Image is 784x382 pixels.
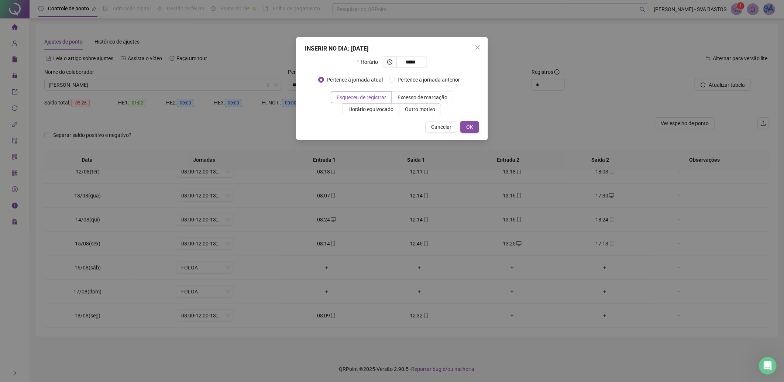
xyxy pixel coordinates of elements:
[759,357,777,375] iframe: Intercom live chat
[348,106,393,112] span: Horário equivocado
[357,56,382,68] label: Horário
[324,76,386,84] span: Pertence à jornada atual
[460,121,479,133] button: OK
[472,41,484,53] button: Close
[398,94,447,100] span: Excesso de marcação
[466,123,473,131] span: OK
[395,76,463,84] span: Pertence à jornada anterior
[337,94,386,100] span: Esqueceu de registrar
[387,59,392,65] span: clock-circle
[425,121,457,133] button: Cancelar
[431,123,451,131] span: Cancelar
[405,106,435,112] span: Outro motivo
[475,44,481,50] span: close
[305,44,479,53] div: INSERIR NO DIA : [DATE]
